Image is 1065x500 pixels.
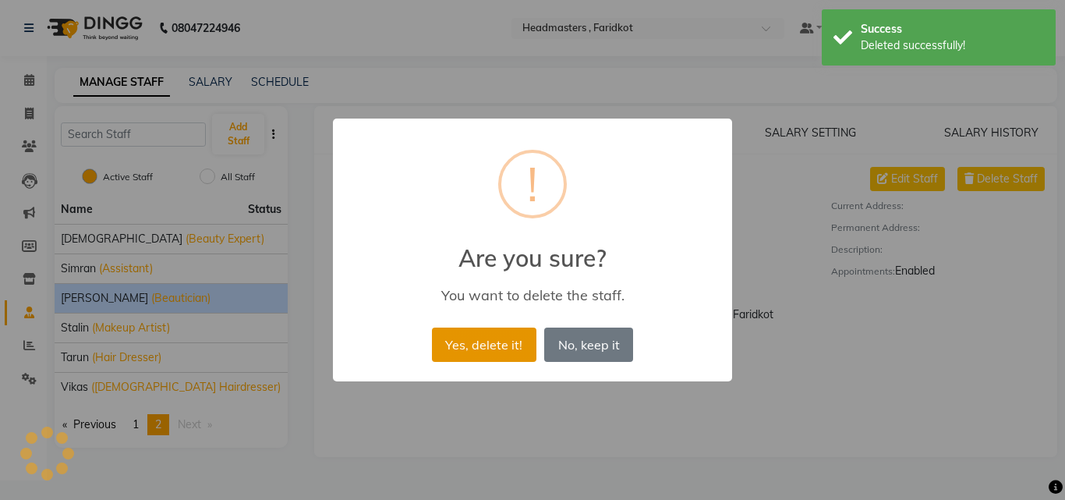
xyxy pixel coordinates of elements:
button: No, keep it [544,328,633,362]
button: Yes, delete it! [432,328,536,362]
div: Success [861,21,1044,37]
h2: Are you sure? [333,225,732,272]
div: Deleted successfully! [861,37,1044,54]
div: ! [527,153,538,215]
div: You want to delete the staff. [356,286,709,304]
